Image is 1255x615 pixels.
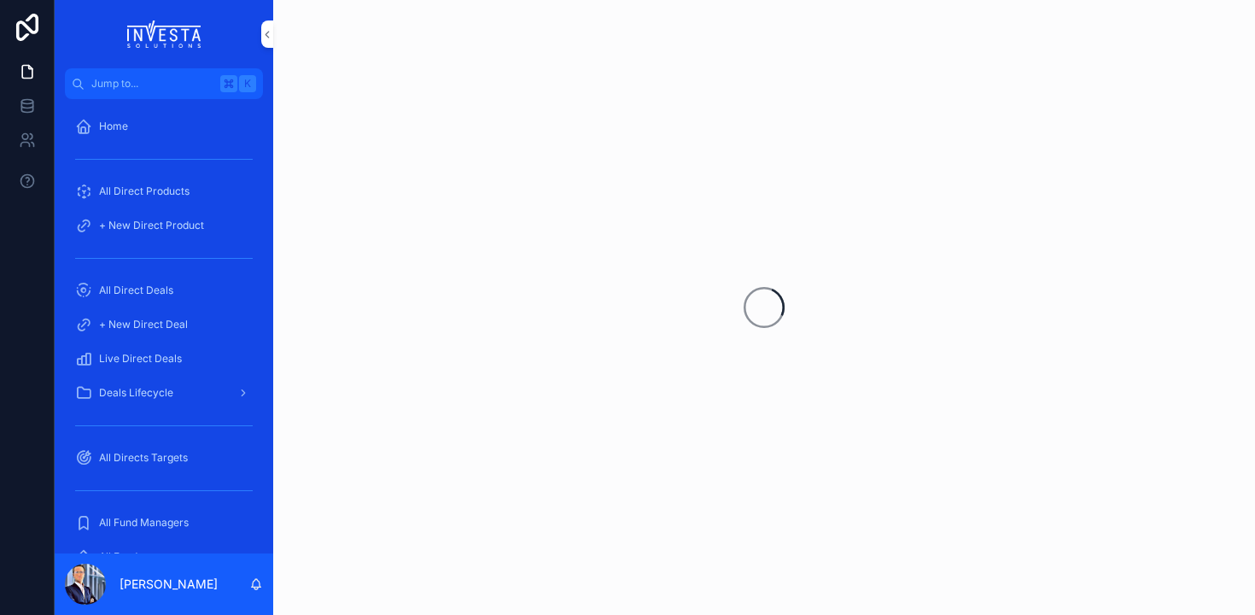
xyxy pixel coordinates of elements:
img: App logo [127,20,201,48]
a: All Fund Managers [65,507,263,538]
a: Deals Lifecycle [65,378,263,408]
a: All Funds [65,542,263,572]
span: Jump to... [91,77,213,91]
span: Live Direct Deals [99,352,182,366]
a: + New Direct Deal [65,309,263,340]
span: Deals Lifecycle [99,386,173,400]
span: + New Direct Product [99,219,204,232]
button: Jump to...K [65,68,263,99]
span: K [241,77,254,91]
a: All Direct Deals [65,275,263,306]
span: All Directs Targets [99,451,188,465]
a: + New Direct Product [65,210,263,241]
span: All Direct Deals [99,284,173,297]
a: Live Direct Deals [65,343,263,374]
a: All Directs Targets [65,442,263,473]
span: All Fund Managers [99,516,189,530]
a: Home [65,111,263,142]
p: [PERSON_NAME] [120,576,218,593]
span: Home [99,120,128,133]
span: All Direct Products [99,184,190,198]
a: All Direct Products [65,176,263,207]
div: scrollable content [55,99,273,553]
span: + New Direct Deal [99,318,188,331]
span: All Funds [99,550,143,564]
